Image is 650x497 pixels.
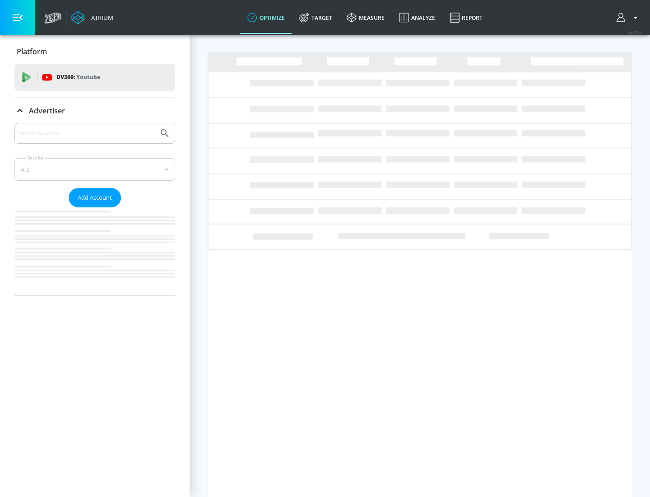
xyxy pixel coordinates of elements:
p: DV360: [56,72,100,82]
a: Target [292,1,339,34]
p: Platform [17,47,47,56]
div: Advertiser [14,123,175,295]
div: A-Z [14,158,175,181]
nav: list of Advertiser [14,207,175,295]
a: Report [442,1,490,34]
button: Add Account [69,188,121,207]
div: Atrium [88,14,113,22]
a: optimize [240,1,292,34]
div: Platform [14,39,175,64]
p: Advertiser [29,106,65,116]
a: Atrium [71,11,113,24]
a: measure [339,1,392,34]
div: Advertiser [14,98,175,123]
label: Sort By [26,155,45,161]
a: Analyze [392,1,442,34]
div: DV360: Youtube [14,64,175,91]
span: Add Account [78,192,112,203]
span: v 4.25.4 [628,30,641,35]
p: Youtube [76,72,100,82]
input: Search by name [18,127,155,139]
